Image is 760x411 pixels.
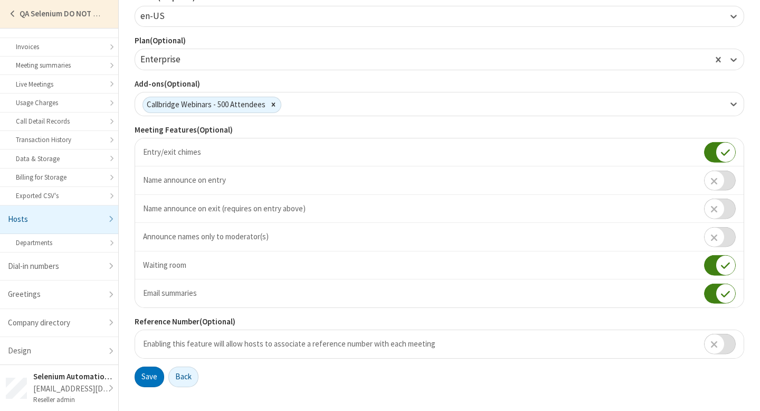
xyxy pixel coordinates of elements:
[33,371,112,383] div: Selenium Automation Staging Testing Account
[135,316,744,328] label: Reference Number (Optional)
[135,35,744,47] label: Plan (Optional)
[33,383,112,395] div: [EMAIL_ADDRESS][DOMAIN_NAME]
[135,124,744,136] label: Meeting Features (Optional)
[135,78,744,90] label: Add-ons (Optional)
[143,175,226,185] span: Name announce on entry
[143,260,186,270] span: Waiting room
[143,288,197,298] span: Email summaries
[140,10,183,23] div: en-US
[143,231,269,241] span: Announce names only to moderator(s)
[140,53,198,67] div: Enterprise
[143,97,266,113] div: Callbridge Webinars - 500 Attendees
[33,395,112,405] div: Reseller admin
[143,147,201,157] span: Entry/exit chimes
[143,203,306,213] span: Name announce on exit (requires on entry above)
[168,367,198,388] a: Back
[135,367,164,388] button: Save
[143,339,435,349] span: Enabling this feature will allow hosts to associate a reference number with each meeting
[734,384,752,404] iframe: Chat
[20,8,162,18] strong: QA Selenium DO NOT DELETE OR CHANGE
